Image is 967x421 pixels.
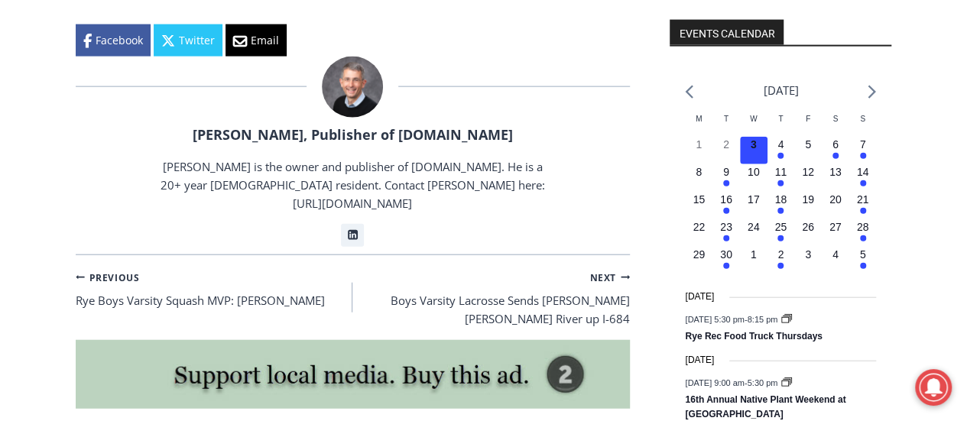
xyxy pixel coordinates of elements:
a: 16th Annual Native Plant Weekend at [GEOGRAPHIC_DATA] [685,394,845,421]
div: "I learned about the history of a place I’d honestly never considered even as a resident of [GEOG... [386,1,722,148]
time: 5 [805,138,811,151]
em: Has events [860,153,866,159]
time: 23 [720,221,732,233]
button: 25 Has events [767,219,795,247]
button: 4 Has events [767,137,795,164]
button: 4 [822,247,849,274]
a: Facebook [76,24,151,57]
span: [DATE] 9:00 am [685,378,744,387]
time: 15 [693,193,705,206]
span: S [832,115,838,123]
time: 4 [832,248,839,261]
button: 18 Has events [767,192,795,219]
button: 29 [685,247,712,274]
button: 12 [794,164,822,192]
button: 23 Has events [712,219,740,247]
button: 16 Has events [712,192,740,219]
time: 5 [860,248,866,261]
div: Located at [STREET_ADDRESS][PERSON_NAME] [157,96,217,183]
button: 13 [822,164,849,192]
time: 16 [720,193,732,206]
time: 3 [805,248,811,261]
a: Previous month [685,85,693,99]
a: PreviousRye Boys Varsity Squash MVP: [PERSON_NAME] [76,267,353,310]
h2: Events Calendar [670,20,784,46]
div: Sunday [849,113,877,137]
button: 14 Has events [849,164,877,192]
span: W [750,115,757,123]
span: T [724,115,728,123]
button: 11 Has events [767,164,795,192]
button: 17 [740,192,767,219]
time: 14 [857,166,869,178]
div: Tuesday [712,113,740,137]
button: 21 Has events [849,192,877,219]
a: NextBoys Varsity Lacrosse Sends [PERSON_NAME] [PERSON_NAME] River up I-684 [352,267,630,329]
time: 18 [775,193,787,206]
time: 11 [775,166,787,178]
button: 5 Has events [849,247,877,274]
button: 7 Has events [849,137,877,164]
em: Has events [723,263,729,269]
em: Has events [860,180,866,186]
em: Has events [860,235,866,241]
span: S [860,115,865,123]
button: 10 [740,164,767,192]
span: 5:30 pm [747,378,777,387]
time: 12 [802,166,814,178]
em: Has events [777,208,784,214]
div: Monday [685,113,712,137]
time: 9 [723,166,729,178]
time: 29 [693,248,705,261]
time: 1 [696,138,702,151]
em: Has events [832,153,839,159]
a: Rye Rec Food Truck Thursdays [685,331,822,343]
time: 4 [777,138,784,151]
span: 8:15 pm [747,315,777,324]
time: 26 [802,221,814,233]
a: support local media, buy this ad [76,340,630,409]
button: 20 [822,192,849,219]
a: [PERSON_NAME], Publisher of [DOMAIN_NAME] [193,125,513,144]
nav: Posts [76,267,630,329]
div: Thursday [767,113,795,137]
a: Open Tues. - Sun. [PHONE_NUMBER] [1,154,154,190]
li: [DATE] [763,80,798,101]
span: F [806,115,810,123]
time: 2 [723,138,729,151]
button: 2 [712,137,740,164]
time: 28 [857,221,869,233]
time: 3 [751,138,757,151]
small: Previous [76,270,140,285]
span: [DATE] 5:30 pm [685,315,744,324]
time: 22 [693,221,705,233]
a: Twitter [154,24,222,57]
time: 27 [829,221,842,233]
button: 19 [794,192,822,219]
time: [DATE] [685,353,714,368]
button: 1 [740,247,767,274]
button: 28 Has events [849,219,877,247]
a: Email [226,24,287,57]
time: 13 [829,166,842,178]
em: Has events [723,235,729,241]
time: - [685,315,780,324]
time: 20 [829,193,842,206]
em: Has events [777,180,784,186]
button: 9 Has events [712,164,740,192]
button: 3 [740,137,767,164]
time: 1 [751,248,757,261]
em: Has events [723,180,729,186]
time: 2 [777,248,784,261]
time: 8 [696,166,702,178]
a: Intern @ [DOMAIN_NAME] [368,148,741,190]
button: 8 [685,164,712,192]
button: 3 [794,247,822,274]
em: Has events [860,263,866,269]
span: Intern @ [DOMAIN_NAME] [400,152,709,186]
button: 2 Has events [767,247,795,274]
time: 19 [802,193,814,206]
em: Has events [860,208,866,214]
time: 25 [775,221,787,233]
button: 22 [685,219,712,247]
